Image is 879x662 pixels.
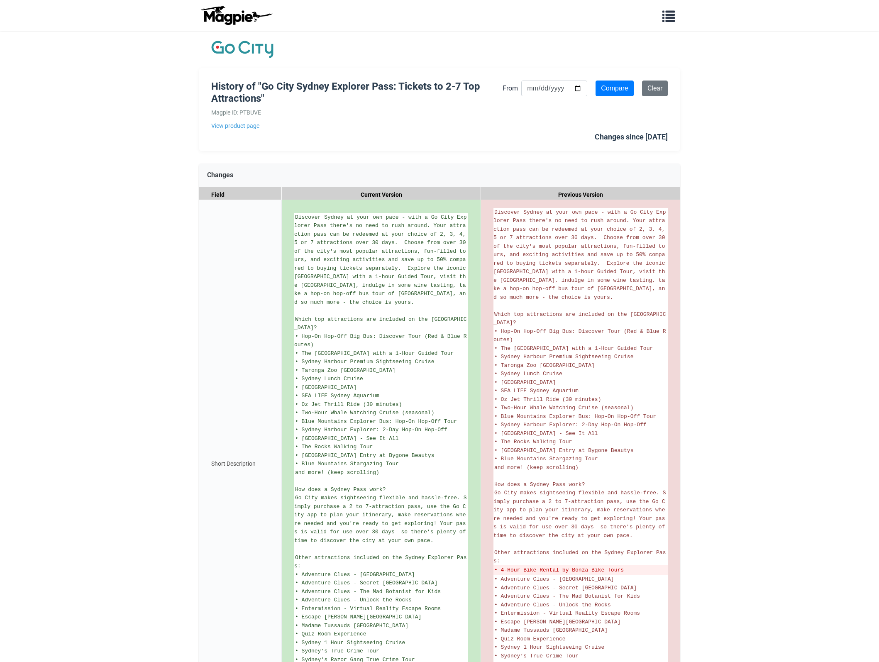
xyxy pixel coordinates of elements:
[494,456,598,462] span: • Blue Mountains Stargazing Tour
[295,350,454,357] span: • The [GEOGRAPHIC_DATA] with a 1-Hour Guided Tour
[503,83,518,94] label: From
[494,362,595,369] span: • Taronga Zoo [GEOGRAPHIC_DATA]
[494,405,633,411] span: • Two-Hour Whale Watching Cruise (seasonal)
[494,439,572,445] span: • The Rocks Walking Tour
[494,636,566,642] span: • Quiz Room Experience
[295,469,379,476] span: and more! (keep scrolling)
[199,187,282,203] div: Field
[295,359,434,365] span: • Sydney Harbour Premium Sightseeing Cruise
[494,447,633,454] span: • [GEOGRAPHIC_DATA] Entry at Bygone Beautys
[295,367,396,374] span: • Taronga Zoo [GEOGRAPHIC_DATA]
[294,316,466,331] span: Which top attractions are included on the [GEOGRAPHIC_DATA]?
[494,566,667,574] del: • 4-Hour Bike Rental by Bonza Bike Tours
[493,328,666,343] span: • Hop-On Hop-Off Big Bus: Discover Tour (Red & Blue Routes)
[199,5,273,25] img: logo-ab69f6fb50320c5b225c76a69d11143b.png
[494,413,656,420] span: • Blue Mountains Explorer Bus: Hop-On Hop-Off Tour
[494,576,614,582] span: • Adventure Clues - [GEOGRAPHIC_DATA]
[295,376,363,382] span: • Sydney Lunch Cruise
[494,602,611,608] span: • Adventure Clues - Unlock the Rocks
[295,648,379,654] span: • Sydney’s True Crime Tour
[295,427,447,433] span: • Sydney Harbour Explorer: 2-Day Hop-On Hop-Off
[295,572,415,578] span: • Adventure Clues - [GEOGRAPHIC_DATA]
[595,131,668,143] div: Changes since [DATE]
[295,614,421,620] span: • Escape [PERSON_NAME][GEOGRAPHIC_DATA]
[295,452,434,459] span: • [GEOGRAPHIC_DATA] Entry at Bygone Beautys
[295,410,434,416] span: • Two-Hour Whale Watching Cruise (seasonal)
[494,396,601,403] span: • Oz Jet Thrill Ride (30 minutes)
[295,393,379,399] span: • SEA LIFE Sydney Aquarium
[494,653,579,659] span: • Sydney’s True Crime Tour
[294,555,466,569] span: Other attractions included on the Sydney Explorer Pass:
[494,354,633,360] span: • Sydney Harbour Premium Sightseeing Cruise
[642,81,668,96] a: Clear
[282,187,481,203] div: Current Version
[494,610,640,616] span: • Entermission - Virtual Reality Escape Rooms
[211,108,503,117] div: Magpie ID: PTBUVE
[294,214,469,305] span: Discover Sydney at your own pace - with a Go City Explorer Pass there's no need to rush around. Y...
[494,627,608,633] span: • Madame Tussauds [GEOGRAPHIC_DATA]
[294,333,466,348] span: • Hop-On Hop-Off Big Bus: Discover Tour (Red & Blue Routes)
[295,435,399,442] span: • [GEOGRAPHIC_DATA] - See It All
[295,580,437,586] span: • Adventure Clues - Secret [GEOGRAPHIC_DATA]
[295,597,412,603] span: • Adventure Clues - Unlock the Rocks
[494,388,579,394] span: • SEA LIFE Sydney Aquarium
[294,495,469,544] span: Go City makes sightseeing flexible and hassle-free. Simply purchase a 2 to 7-attraction pass, use...
[295,401,402,408] span: • Oz Jet Thrill Ride (30 minutes)
[493,550,666,564] span: Other attractions included on the Sydney Explorer Pass:
[211,81,503,105] h1: History of "Go City Sydney Explorer Pass: Tickets to 2-7 Top Attractions"
[494,585,637,591] span: • Adventure Clues - Secret [GEOGRAPHIC_DATA]
[493,209,668,300] span: Discover Sydney at your own pace - with a Go City Explorer Pass there's no need to rush around. Y...
[494,644,604,650] span: • Sydney 1 Hour Sightseeing Cruise
[295,631,366,637] span: • Quiz Room Experience
[493,490,668,539] span: Go City makes sightseeing flexible and hassle-free. Simply purchase a 2 to 7-attraction pass, use...
[494,345,653,352] span: • The [GEOGRAPHIC_DATA] with a 1-Hour Guided Tour
[494,593,640,599] span: • Adventure Clues - The Mad Botanist for Kids
[295,606,441,612] span: • Entermission - Virtual Reality Escape Rooms
[295,384,356,391] span: • [GEOGRAPHIC_DATA]
[494,464,579,471] span: and more! (keep scrolling)
[295,589,441,595] span: • Adventure Clues - The Mad Botanist for Kids
[493,311,666,326] span: Which top attractions are included on the [GEOGRAPHIC_DATA]?
[211,121,503,130] a: View product page
[295,640,405,646] span: • Sydney 1 Hour Sightseeing Cruise
[494,422,647,428] span: • Sydney Harbour Explorer: 2-Day Hop-On Hop-Off
[481,187,680,203] div: Previous Version
[494,481,585,488] span: How does a Sydney Pass work?
[494,379,556,386] span: • [GEOGRAPHIC_DATA]
[596,81,634,96] input: Compare
[295,486,386,493] span: How does a Sydney Pass work?
[494,619,620,625] span: • Escape [PERSON_NAME][GEOGRAPHIC_DATA]
[295,418,457,425] span: • Blue Mountains Explorer Bus: Hop-On Hop-Off Tour
[295,444,373,450] span: • The Rocks Walking Tour
[199,164,680,187] div: Changes
[211,39,273,60] img: Company Logo
[494,371,562,377] span: • Sydney Lunch Cruise
[295,623,408,629] span: • Madame Tussauds [GEOGRAPHIC_DATA]
[295,461,399,467] span: • Blue Mountains Stargazing Tour
[494,430,598,437] span: • [GEOGRAPHIC_DATA] - See It All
